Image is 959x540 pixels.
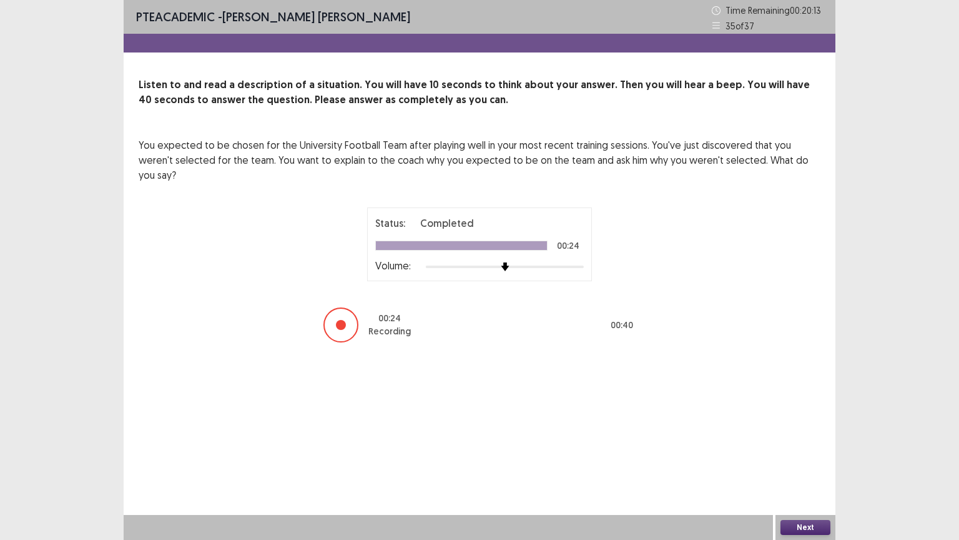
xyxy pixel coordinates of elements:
p: 00:24 [557,241,579,250]
p: 00 : 40 [611,319,633,332]
p: Time Remaining 00 : 20 : 13 [725,4,823,17]
p: Completed [420,216,474,231]
p: Listen to and read a description of a situation. You will have 10 seconds to think about your ans... [139,77,820,107]
span: PTE academic [136,9,215,24]
p: Status: [375,216,405,231]
p: 35 of 37 [725,19,754,32]
p: - [PERSON_NAME] [PERSON_NAME] [136,7,410,26]
button: Next [780,520,830,535]
p: 00 : 24 [378,312,401,325]
p: Volume: [375,258,411,273]
p: Recording [368,325,411,338]
p: You expected to be chosen for the University Football Team after playing well in your most recent... [139,137,820,182]
img: arrow-thumb [501,262,509,271]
